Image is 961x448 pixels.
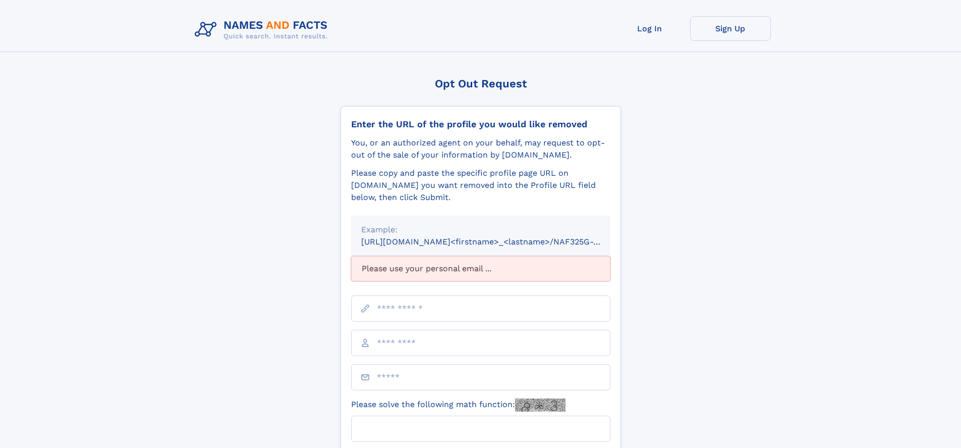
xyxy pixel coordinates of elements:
label: Please solve the following math function: [351,399,566,412]
div: Please copy and paste the specific profile page URL on [DOMAIN_NAME] you want removed into the Pr... [351,167,610,204]
div: Please use your personal email ... [351,256,610,281]
img: Logo Names and Facts [191,16,336,43]
div: Example: [361,224,600,236]
small: [URL][DOMAIN_NAME]<firstname>_<lastname>/NAF325G-xxxxxxxx [361,237,630,246]
a: Log In [609,16,690,41]
div: You, or an authorized agent on your behalf, may request to opt-out of the sale of your informatio... [351,137,610,161]
a: Sign Up [690,16,771,41]
div: Enter the URL of the profile you would like removed [351,119,610,130]
div: Opt Out Request [341,77,621,90]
